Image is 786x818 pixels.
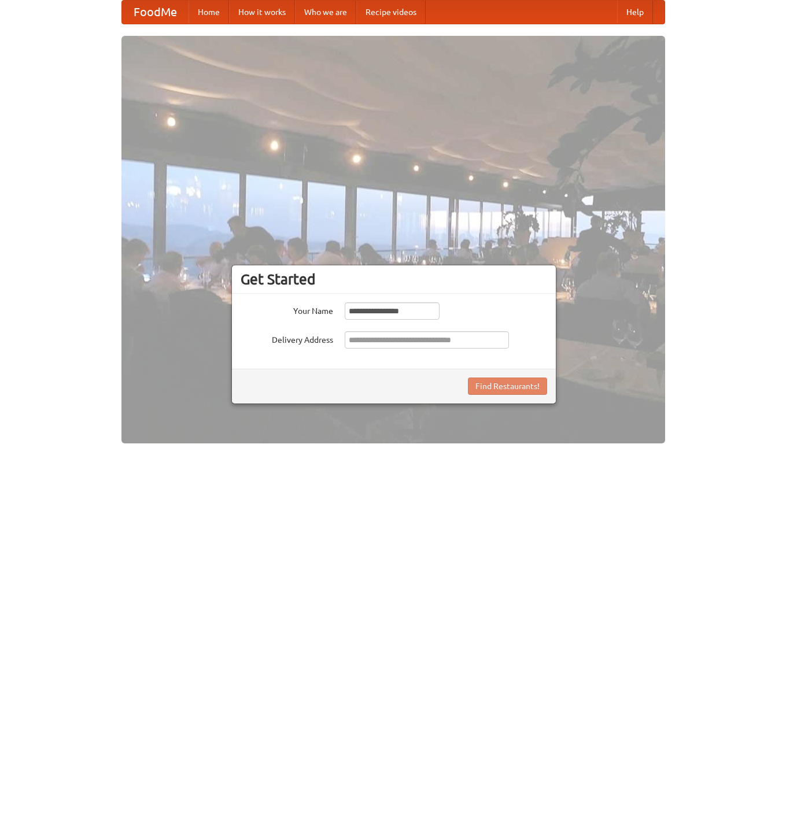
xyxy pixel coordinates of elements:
[241,271,547,288] h3: Get Started
[241,331,333,346] label: Delivery Address
[617,1,653,24] a: Help
[229,1,295,24] a: How it works
[468,377,547,395] button: Find Restaurants!
[189,1,229,24] a: Home
[356,1,426,24] a: Recipe videos
[122,1,189,24] a: FoodMe
[295,1,356,24] a: Who we are
[241,302,333,317] label: Your Name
